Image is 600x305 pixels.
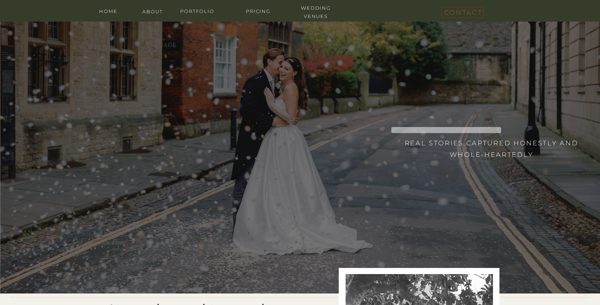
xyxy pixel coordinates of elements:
[294,4,338,11] a: wedding venues
[176,7,219,14] a: portfolio
[138,8,167,14] a: about
[237,7,280,14] a: Pricing
[94,7,123,14] a: home
[402,137,581,169] h3: Real stories captured honestly and whole-heartedly
[444,7,480,15] a: contact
